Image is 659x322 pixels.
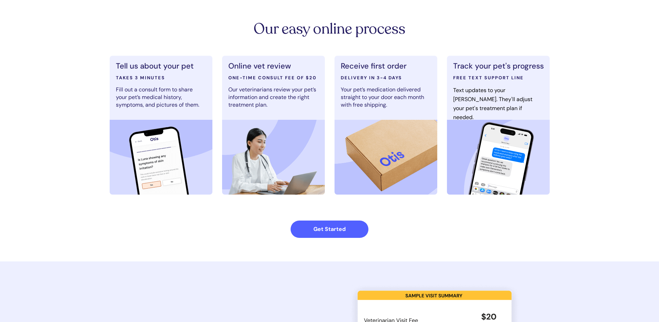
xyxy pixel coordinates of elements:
[228,61,291,71] span: Online vet review
[116,75,165,81] span: TAKES 3 MINUTES
[254,19,405,39] span: Our easy online process
[453,75,524,81] span: FREE TEXT SUPPORT LINE
[453,61,544,71] span: Track your pet's progress
[453,87,532,121] span: Text updates to your [PERSON_NAME]. They'll adjust your pet's treatment plan if needed.
[313,225,346,233] strong: Get Started
[116,61,194,71] span: Tell us about your pet
[341,86,424,108] span: Your pet’s medication delivered straight to your door each month with free shipping.
[228,75,317,81] span: ONE-TIME CONSULT FEE OF $20
[116,86,199,108] span: Fill out a consult form to share your pet’s medical history, symptoms, and pictures of them.
[341,61,406,71] span: Receive first order
[228,86,316,108] span: Our veterinarians review your pet’s information and create the right treatment plan.
[341,75,402,81] span: DELIVERY IN 3-4 DAYS
[291,221,368,238] a: Get Started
